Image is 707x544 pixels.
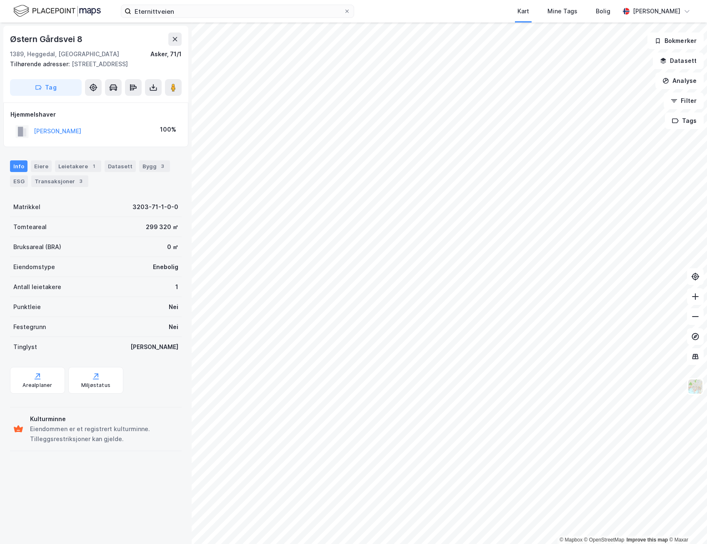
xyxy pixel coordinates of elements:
div: [STREET_ADDRESS] [10,59,175,69]
a: OpenStreetMap [584,537,625,543]
div: Kontrollprogram for chat [665,504,707,544]
a: Mapbox [560,537,582,543]
button: Tags [665,112,704,129]
div: Kart [517,6,529,16]
div: 299 320 ㎡ [146,222,178,232]
div: Bygg [139,160,170,172]
div: Bolig [596,6,610,16]
div: Østern Gårdsvei 8 [10,32,84,46]
div: Eiendommen er et registrert kulturminne. Tilleggsrestriksjoner kan gjelde. [30,424,178,444]
div: Info [10,160,27,172]
div: 1 [90,162,98,170]
button: Filter [664,92,704,109]
div: Arealplaner [22,382,52,389]
div: 3 [158,162,167,170]
iframe: Chat Widget [665,504,707,544]
div: 1 [175,282,178,292]
span: Tilhørende adresser: [10,60,72,67]
div: Leietakere [55,160,101,172]
div: Miljøstatus [81,382,110,389]
div: Hjemmelshaver [10,110,181,120]
div: Eiere [31,160,52,172]
div: Matrikkel [13,202,40,212]
div: Antall leietakere [13,282,61,292]
div: Eiendomstype [13,262,55,272]
div: [PERSON_NAME] [633,6,680,16]
button: Bokmerker [647,32,704,49]
div: Transaksjoner [31,175,88,187]
button: Analyse [655,72,704,89]
div: Tomteareal [13,222,47,232]
div: Datasett [105,160,136,172]
div: Enebolig [153,262,178,272]
div: Festegrunn [13,322,46,332]
img: Z [687,379,703,394]
input: Søk på adresse, matrikkel, gårdeiere, leietakere eller personer [131,5,344,17]
button: Datasett [653,52,704,69]
div: 3203-71-1-0-0 [132,202,178,212]
div: Nei [169,322,178,332]
div: Asker, 71/1 [150,49,182,59]
div: 0 ㎡ [167,242,178,252]
button: Tag [10,79,82,96]
img: logo.f888ab2527a4732fd821a326f86c7f29.svg [13,4,101,18]
div: 100% [160,125,176,135]
div: ESG [10,175,28,187]
div: Punktleie [13,302,41,312]
div: Bruksareal (BRA) [13,242,61,252]
div: Tinglyst [13,342,37,352]
a: Improve this map [627,537,668,543]
div: 3 [77,177,85,185]
div: [PERSON_NAME] [130,342,178,352]
div: Nei [169,302,178,312]
div: Kulturminne [30,414,178,424]
div: Mine Tags [547,6,577,16]
div: 1389, Heggedal, [GEOGRAPHIC_DATA] [10,49,119,59]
